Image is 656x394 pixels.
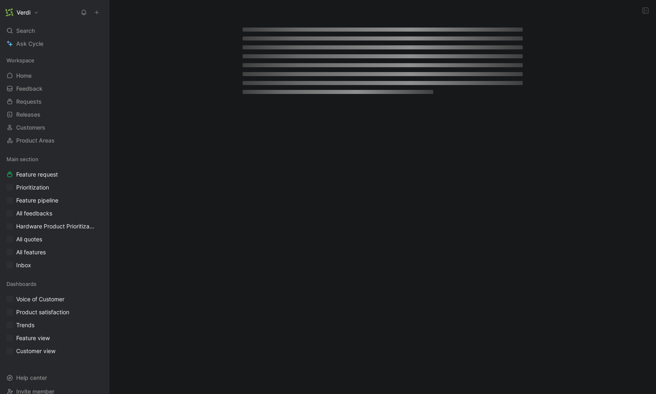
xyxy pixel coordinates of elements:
[16,261,31,269] span: Inbox
[3,233,106,245] a: All quotes
[17,9,30,16] h1: Verdi
[16,111,40,119] span: Releases
[16,26,35,36] span: Search
[16,39,43,49] span: Ask Cycle
[3,259,106,271] a: Inbox
[16,347,55,355] span: Customer view
[6,155,38,163] span: Main section
[16,170,58,179] span: Feature request
[3,7,41,18] button: VerdiVerdi
[3,345,106,357] a: Customer view
[3,278,106,290] div: Dashboards
[16,334,50,342] span: Feature view
[3,306,106,318] a: Product satisfaction
[3,153,106,165] div: Main section
[3,293,106,305] a: Voice of Customer
[3,220,106,232] a: Hardware Product Prioritization
[3,54,106,66] div: Workspace
[3,319,106,331] a: Trends
[16,321,34,329] span: Trends
[16,98,42,106] span: Requests
[16,295,64,303] span: Voice of Customer
[3,194,106,207] a: Feature pipeline
[3,121,106,134] a: Customers
[3,109,106,121] a: Releases
[3,134,106,147] a: Product Areas
[3,332,106,344] a: Feature view
[16,222,95,230] span: Hardware Product Prioritization
[3,70,106,82] a: Home
[3,153,106,271] div: Main sectionFeature requestPrioritizationFeature pipelineAll feedbacksHardware Product Prioritiza...
[3,278,106,357] div: DashboardsVoice of CustomerProduct satisfactionTrendsFeature viewCustomer view
[3,246,106,258] a: All features
[16,136,55,145] span: Product Areas
[16,308,69,316] span: Product satisfaction
[16,196,58,204] span: Feature pipeline
[16,209,52,217] span: All feedbacks
[16,248,46,256] span: All features
[16,235,42,243] span: All quotes
[3,25,106,37] div: Search
[16,374,47,381] span: Help center
[3,96,106,108] a: Requests
[16,85,43,93] span: Feedback
[6,56,34,64] span: Workspace
[3,168,106,181] a: Feature request
[3,83,106,95] a: Feedback
[3,181,106,194] a: Prioritization
[5,9,13,17] img: Verdi
[16,183,49,192] span: Prioritization
[3,38,106,50] a: Ask Cycle
[16,124,45,132] span: Customers
[6,280,36,288] span: Dashboards
[16,72,32,80] span: Home
[3,372,106,384] div: Help center
[3,207,106,219] a: All feedbacks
